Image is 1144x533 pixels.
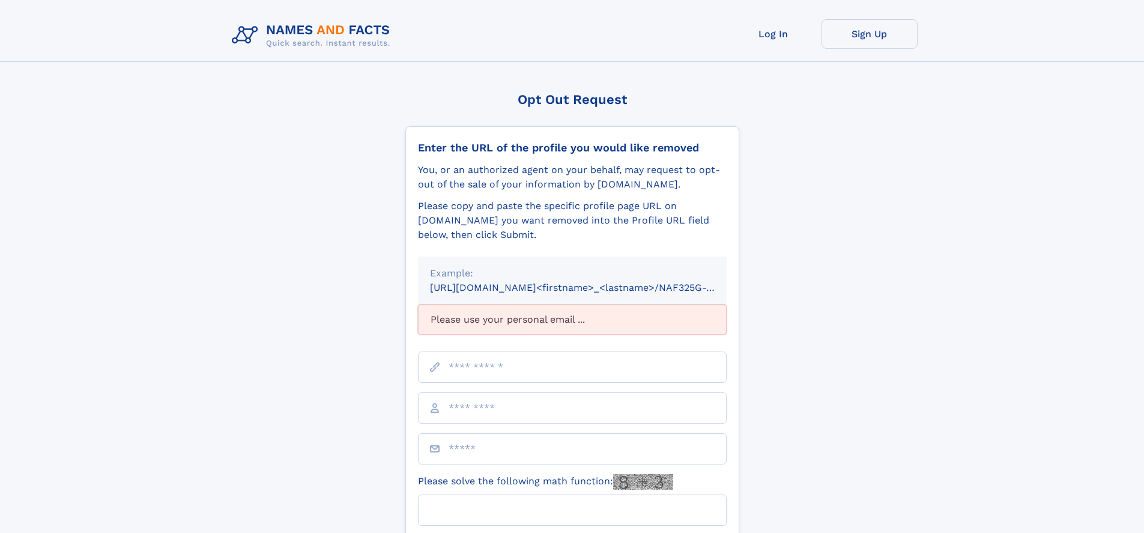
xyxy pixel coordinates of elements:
a: Log In [725,19,822,49]
div: You, or an authorized agent on your behalf, may request to opt-out of the sale of your informatio... [418,163,727,192]
img: Logo Names and Facts [227,19,400,52]
div: Please copy and paste the specific profile page URL on [DOMAIN_NAME] you want removed into the Pr... [418,199,727,242]
small: [URL][DOMAIN_NAME]<firstname>_<lastname>/NAF325G-xxxxxxxx [430,282,749,293]
a: Sign Up [822,19,918,49]
label: Please solve the following math function: [418,474,673,490]
div: Please use your personal email ... [418,305,727,335]
div: Opt Out Request [405,92,739,107]
div: Example: [430,266,715,281]
div: Enter the URL of the profile you would like removed [418,141,727,154]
